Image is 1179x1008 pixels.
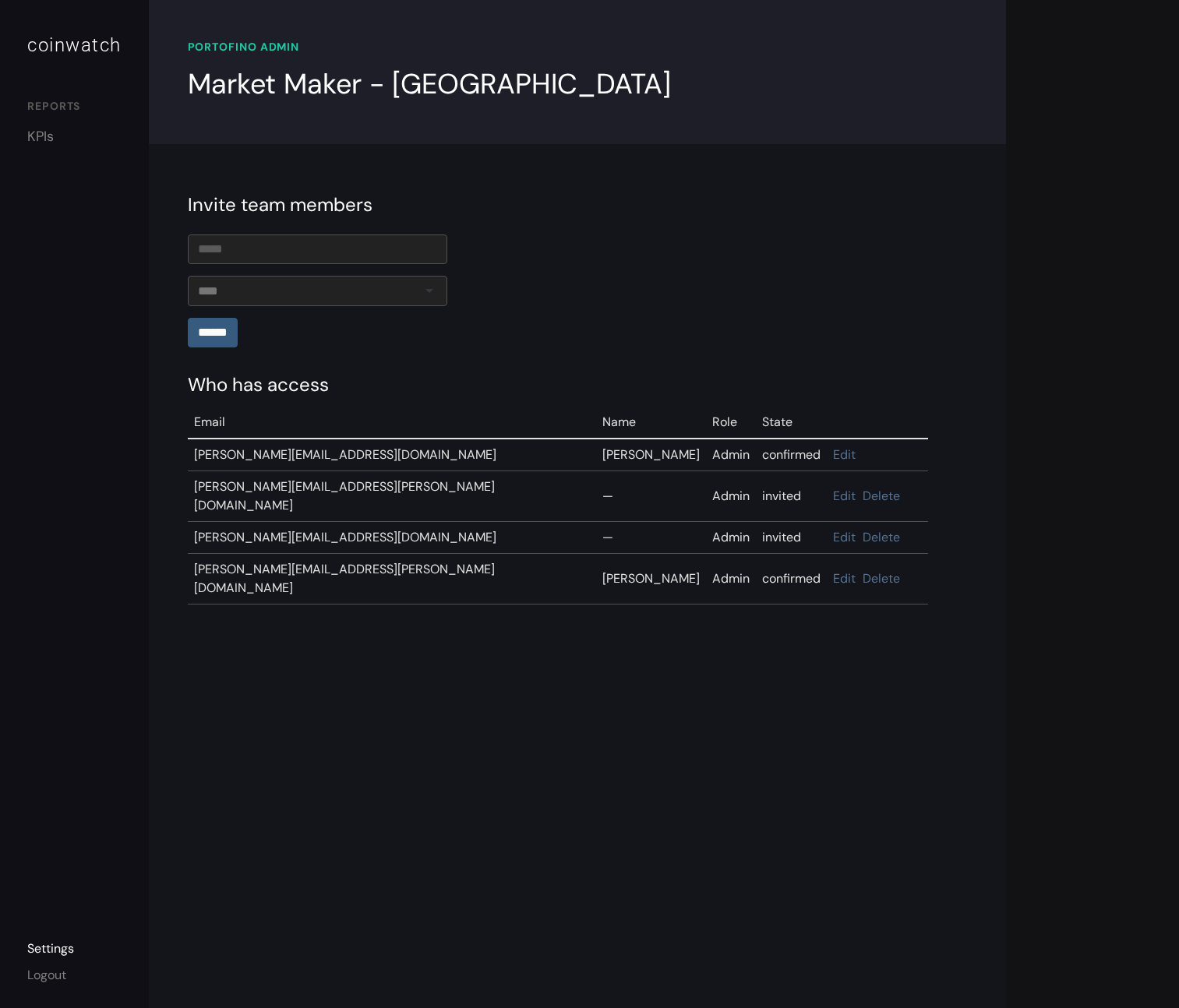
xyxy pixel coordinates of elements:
[833,570,856,587] a: Edit
[756,554,827,604] td: confirmed
[756,439,827,471] td: confirmed
[27,967,66,983] a: Logout
[27,98,122,118] div: REPORTS
[833,529,856,545] a: Edit
[27,126,122,147] a: KPIs
[188,39,967,55] div: PORTOFINO ADMIN
[712,570,750,587] span: Admin
[833,446,856,463] a: Edit
[188,522,596,554] td: [PERSON_NAME][EMAIL_ADDRESS][DOMAIN_NAME]
[596,554,706,604] td: [PERSON_NAME]
[756,407,827,439] td: State
[188,371,967,399] div: Who has access
[27,31,122,59] div: coinwatch
[706,407,756,439] td: Role
[712,488,750,504] span: Admin
[863,529,900,545] a: Delete
[596,439,706,471] td: [PERSON_NAME]
[833,488,856,504] a: Edit
[188,439,596,471] td: [PERSON_NAME][EMAIL_ADDRESS][DOMAIN_NAME]
[863,488,900,504] a: Delete
[188,471,596,522] td: [PERSON_NAME][EMAIL_ADDRESS][PERSON_NAME][DOMAIN_NAME]
[188,407,596,439] td: Email
[756,522,827,554] td: invited
[863,570,900,587] a: Delete
[188,191,967,219] div: Invite team members
[596,407,706,439] td: Name
[712,446,750,463] span: Admin
[712,529,750,545] span: Admin
[756,471,827,522] td: invited
[188,554,596,604] td: [PERSON_NAME][EMAIL_ADDRESS][PERSON_NAME][DOMAIN_NAME]
[188,63,671,105] div: Market Maker - [GEOGRAPHIC_DATA]
[596,471,706,522] td: —
[596,522,706,554] td: —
